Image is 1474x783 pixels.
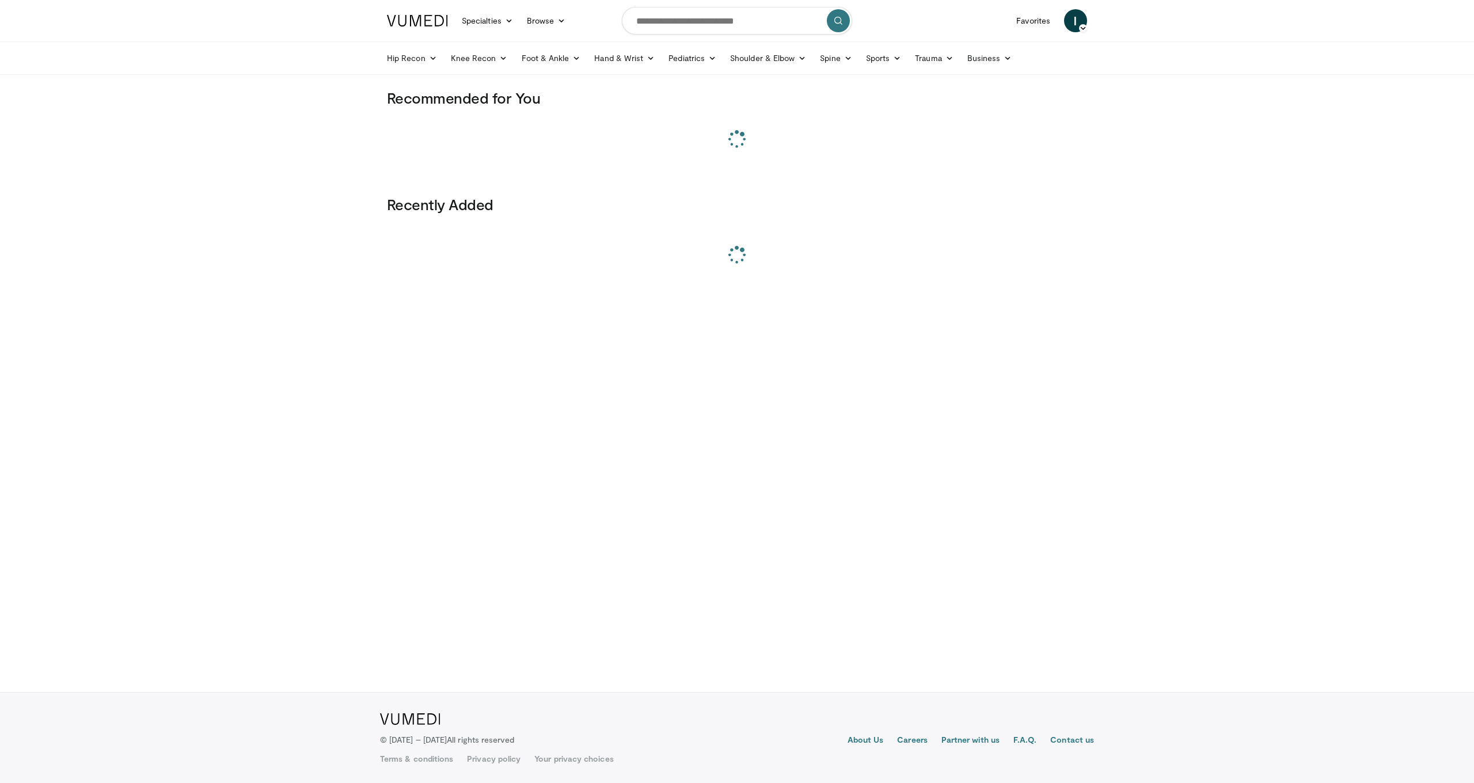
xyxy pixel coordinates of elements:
img: VuMedi Logo [387,15,448,26]
a: Business [960,47,1019,70]
img: VuMedi Logo [380,713,440,725]
a: Pediatrics [662,47,723,70]
h3: Recommended for You [387,89,1087,107]
span: All rights reserved [447,735,514,744]
a: Contact us [1050,734,1094,748]
a: Trauma [908,47,960,70]
a: Partner with us [941,734,1000,748]
a: Sports [859,47,909,70]
a: Careers [897,734,928,748]
a: Shoulder & Elbow [723,47,813,70]
a: Hand & Wrist [587,47,662,70]
a: Specialties [455,9,520,32]
a: Hip Recon [380,47,444,70]
a: I [1064,9,1087,32]
a: Spine [813,47,858,70]
p: © [DATE] – [DATE] [380,734,515,746]
a: Browse [520,9,573,32]
a: F.A.Q. [1013,734,1036,748]
input: Search topics, interventions [622,7,852,35]
a: Terms & conditions [380,753,453,765]
a: Foot & Ankle [515,47,588,70]
a: About Us [848,734,884,748]
a: Privacy policy [467,753,521,765]
h3: Recently Added [387,195,1087,214]
a: Favorites [1009,9,1057,32]
a: Knee Recon [444,47,515,70]
a: Your privacy choices [534,753,613,765]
